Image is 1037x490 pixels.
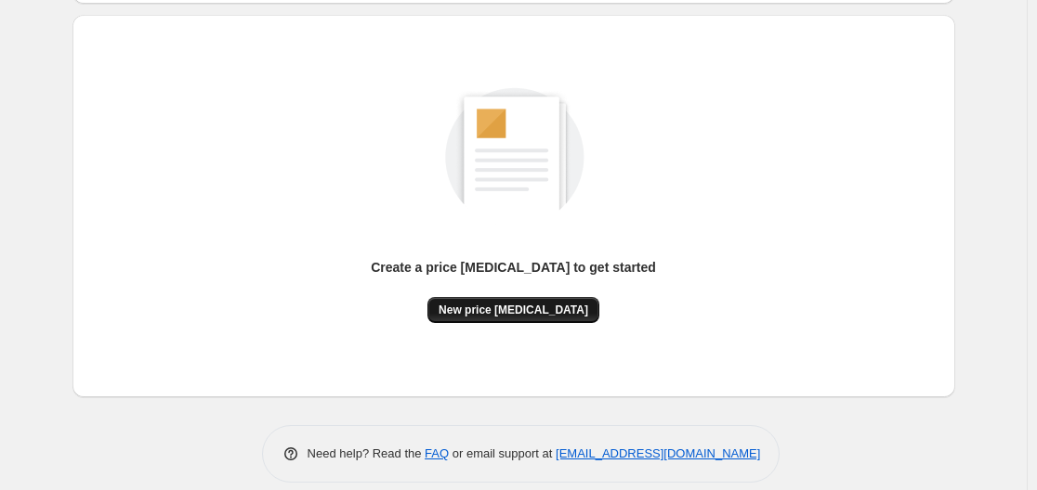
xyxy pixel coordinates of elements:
[427,297,599,323] button: New price [MEDICAL_DATA]
[449,446,556,460] span: or email support at
[425,446,449,460] a: FAQ
[556,446,760,460] a: [EMAIL_ADDRESS][DOMAIN_NAME]
[308,446,426,460] span: Need help? Read the
[439,303,588,317] span: New price [MEDICAL_DATA]
[371,258,656,277] p: Create a price [MEDICAL_DATA] to get started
